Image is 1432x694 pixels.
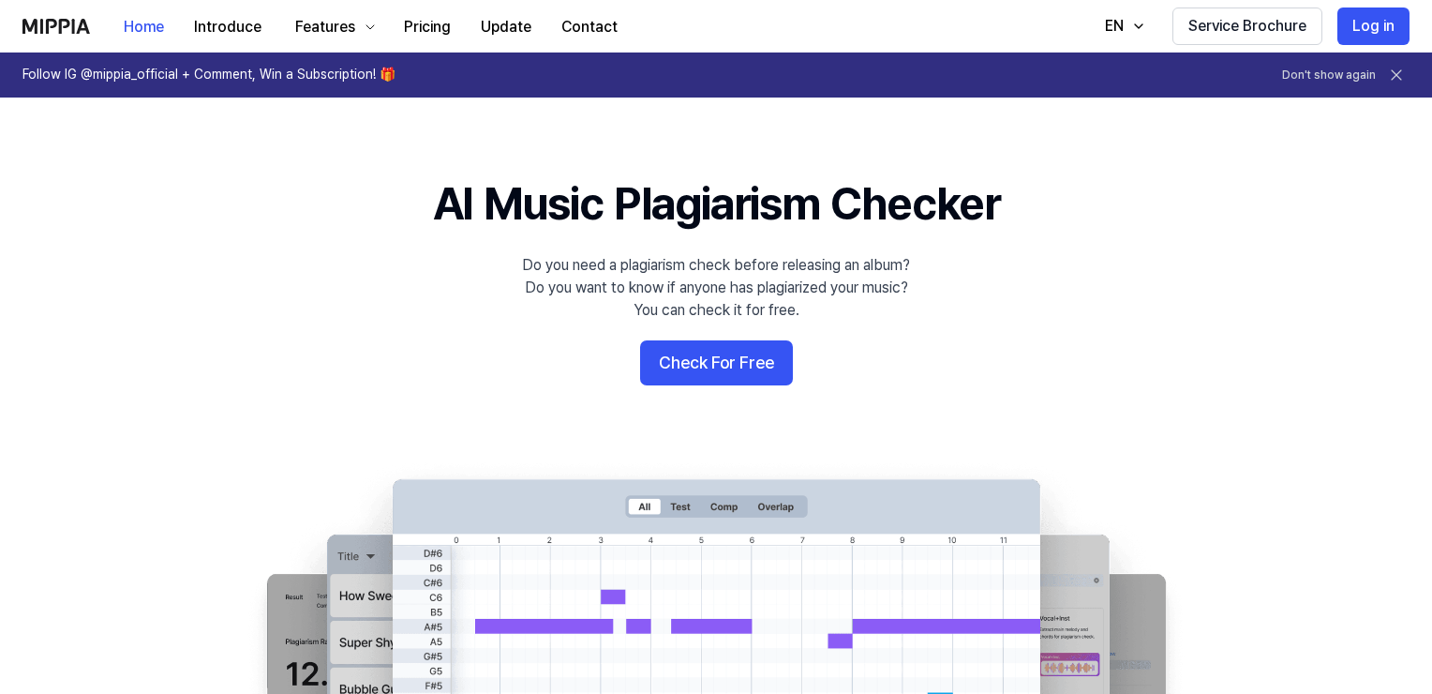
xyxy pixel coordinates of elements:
button: Check For Free [640,340,793,385]
button: Pricing [389,8,466,46]
h1: AI Music Plagiarism Checker [433,173,1000,235]
button: Don't show again [1282,68,1376,83]
button: Log in [1337,8,1410,45]
a: Home [109,1,179,53]
button: Features [276,8,389,46]
div: Features [291,16,359,38]
button: Update [466,8,546,46]
h1: Follow IG @mippia_official + Comment, Win a Subscription! 🎁 [22,66,395,84]
button: Introduce [179,8,276,46]
button: EN [1086,8,1157,45]
button: Home [109,8,179,46]
div: Do you need a plagiarism check before releasing an album? Do you want to know if anyone has plagi... [522,254,910,322]
button: Service Brochure [1172,8,1322,45]
a: Update [466,1,546,53]
div: EN [1101,15,1127,38]
img: logo [22,19,90,34]
button: Contact [546,8,633,46]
